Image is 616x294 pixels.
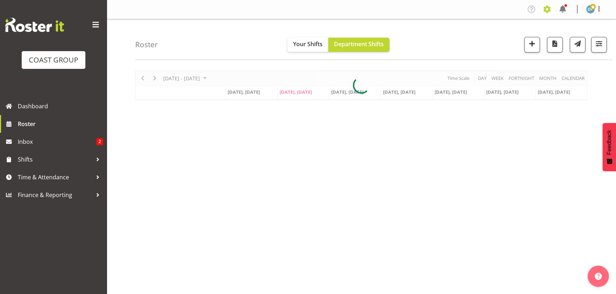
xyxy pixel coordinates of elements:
[18,154,92,165] span: Shifts
[18,136,96,147] span: Inbox
[595,273,602,280] img: help-xxl-2.png
[328,38,389,52] button: Department Shifts
[5,18,64,32] img: Rosterit website logo
[586,5,595,13] img: david-forte1134.jpg
[334,40,384,48] span: Department Shifts
[135,40,158,49] h4: Roster
[602,123,616,171] button: Feedback - Show survey
[18,119,103,129] span: Roster
[606,130,612,155] span: Feedback
[18,172,92,183] span: Time & Attendance
[18,190,92,200] span: Finance & Reporting
[29,55,78,65] div: COAST GROUP
[287,38,328,52] button: Your Shifts
[18,101,103,111] span: Dashboard
[547,37,563,53] button: Download a PDF of the roster according to the set date range.
[591,37,607,53] button: Filter Shifts
[524,37,540,53] button: Add a new shift
[293,40,323,48] span: Your Shifts
[570,37,585,53] button: Send a list of all shifts for the selected filtered period to all rostered employees.
[96,138,103,145] span: 2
